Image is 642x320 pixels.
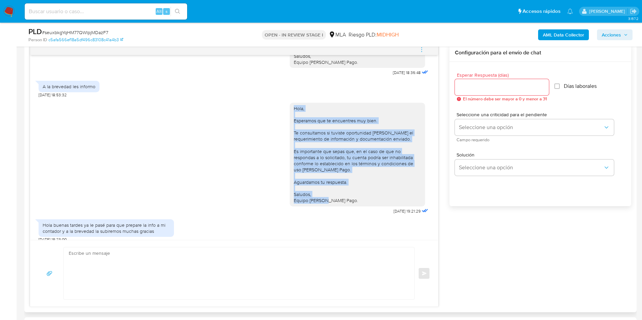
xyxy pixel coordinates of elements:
[165,8,168,15] span: s
[564,83,597,90] span: Días laborales
[567,8,573,14] a: Notificaciones
[455,83,549,92] input: days_to_wait
[393,70,421,75] span: [DATE] 18:36:48
[294,105,421,204] div: Hola, Esperamos que te encuentres muy bien. Te consultamos si tuviste oportunidad [PERSON_NAME] e...
[28,26,42,37] b: PLD
[455,119,614,136] button: Seleccione una opción
[455,49,626,56] h3: Configuración para el envío de chat
[39,92,67,98] span: [DATE] 18:53:32
[329,31,346,39] div: MLA
[156,8,162,15] span: Alt
[394,208,421,214] span: [DATE] 19:21:29
[630,8,637,15] a: Salir
[457,138,616,142] span: Campo requerido
[602,29,621,40] span: Acciones
[459,164,603,171] span: Seleccione una opción
[628,16,639,21] span: 3.157.2
[457,73,551,78] span: Esperar Respuesta (días)
[457,152,616,157] span: Solución
[597,29,633,40] button: Acciones
[377,31,399,39] span: MIDHIGH
[459,124,603,131] span: Seleccione una opción
[523,8,560,15] span: Accesos rápidos
[171,7,184,16] button: search-icon
[48,37,123,43] a: c5afa566ef18a5df496c83108c41a4b3
[589,8,627,15] p: nicolas.duclosson@mercadolibre.com
[39,237,67,242] span: [DATE] 18:23:00
[455,159,614,176] button: Seleccione una opción
[28,37,47,43] b: Person ID
[43,83,95,90] div: A la brevedad les informo
[543,29,584,40] b: AML Data Collector
[42,29,108,36] span: # seuxbkgYqHM77QWlpjMDazF7
[538,29,589,40] button: AML Data Collector
[25,7,187,16] input: Buscar usuario o caso...
[262,30,326,40] p: OPEN - IN REVIEW STAGE I
[43,222,170,234] div: Hola buenas tardes ya le pasé para que prepare la info a mi contador y a la brevedad la subiremos...
[411,42,433,58] button: menu-action
[554,83,560,89] input: Días laborales
[463,97,547,101] span: El número debe ser mayor a 0 y menor a 31
[349,31,399,39] span: Riesgo PLD:
[457,112,616,117] span: Seleccione una criticidad para el pendiente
